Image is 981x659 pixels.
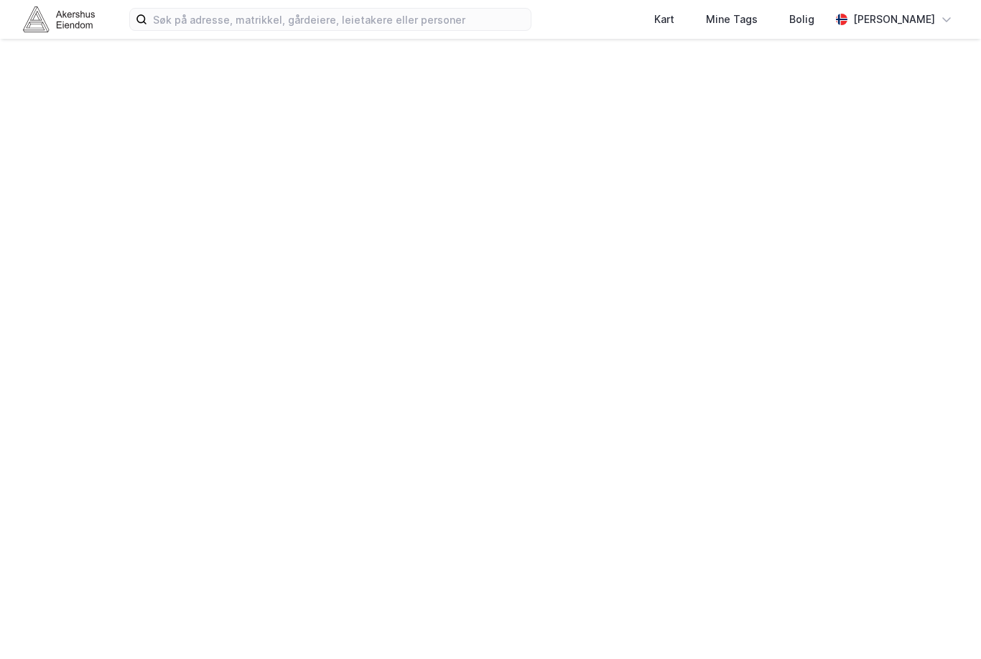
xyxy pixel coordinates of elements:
div: Bolig [789,11,814,28]
div: [PERSON_NAME] [853,11,935,28]
div: Kontrollprogram for chat [909,590,981,659]
img: akershus-eiendom-logo.9091f326c980b4bce74ccdd9f866810c.svg [23,6,95,32]
div: Mine Tags [706,11,758,28]
input: Søk på adresse, matrikkel, gårdeiere, leietakere eller personer [147,9,531,30]
iframe: Chat Widget [909,590,981,659]
div: Kart [654,11,674,28]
